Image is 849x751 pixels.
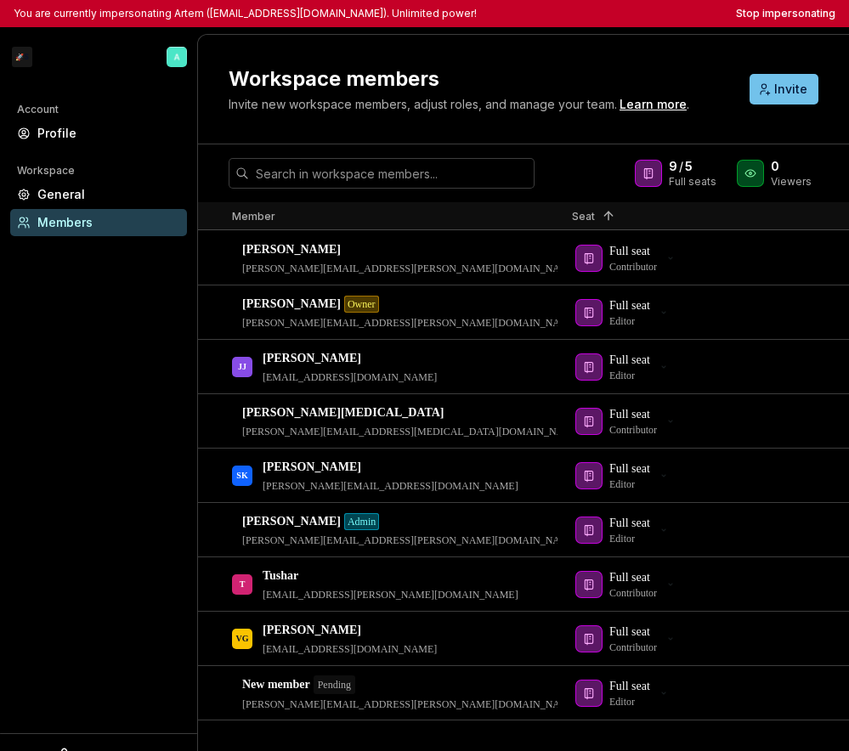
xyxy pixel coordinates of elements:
p: New member [242,676,310,693]
p: [PERSON_NAME][EMAIL_ADDRESS][PERSON_NAME][DOMAIN_NAME] [242,316,579,330]
div: General [37,186,180,203]
div: VG [236,622,249,655]
p: Full seat [609,569,650,586]
p: Tushar [263,567,298,584]
button: Full seatEditor [572,459,677,493]
p: Full seat [609,624,650,641]
span: Invite [774,81,807,98]
div: Owner [344,296,379,313]
span: 9 [669,158,677,175]
button: Full seatEditor [572,296,677,330]
span: 0 [771,158,779,175]
div: JJ [238,350,246,383]
p: [PERSON_NAME] [242,296,341,313]
button: Full seatEditor [572,350,677,384]
span: Seat [572,210,595,223]
p: [PERSON_NAME][EMAIL_ADDRESS][PERSON_NAME][DOMAIN_NAME] [242,534,579,547]
p: [PERSON_NAME][MEDICAL_DATA] [242,404,444,421]
p: Contributor [609,260,657,274]
button: Full seatContributor [572,567,684,601]
span: Member [232,210,275,223]
div: SK [236,459,247,492]
p: [PERSON_NAME] [242,241,341,258]
button: Full seatEditor [572,513,677,547]
span: 5 [685,158,693,175]
a: General [10,181,187,208]
p: Contributor [609,641,657,654]
p: Full seat [609,352,650,369]
div: Members [37,214,180,231]
button: Full seatContributor [572,622,684,656]
div: Workspace [10,161,82,181]
p: Full seat [609,297,650,314]
span: . [617,99,689,111]
p: [PERSON_NAME] [242,513,341,530]
p: [PERSON_NAME][EMAIL_ADDRESS][MEDICAL_DATA][DOMAIN_NAME] [242,425,582,438]
div: Full seats [669,175,716,189]
div: / [669,158,716,175]
p: [PERSON_NAME] [263,350,361,367]
div: Account [10,99,65,120]
p: Contributor [609,586,657,600]
a: Members [10,209,187,236]
div: Pending [314,675,355,694]
p: [PERSON_NAME][EMAIL_ADDRESS][PERSON_NAME][DOMAIN_NAME] [242,262,579,275]
p: Full seat [609,515,650,532]
div: 🚀S [12,47,32,67]
button: Full seatEditor [572,676,677,710]
p: [PERSON_NAME] [263,622,361,639]
p: [PERSON_NAME][EMAIL_ADDRESS][DOMAIN_NAME] [263,479,518,493]
button: 🚀SArtem [3,38,194,76]
button: Full seatContributor [572,404,684,438]
h2: Workspace members [229,65,689,93]
p: Full seat [609,460,650,477]
div: T [240,567,246,601]
p: Editor [609,369,635,382]
p: Full seat [609,406,650,423]
span: Invite new workspace members, adjust roles, and manage your team. [229,97,617,111]
p: [EMAIL_ADDRESS][DOMAIN_NAME] [263,642,437,656]
button: Stop impersonating [736,7,835,20]
p: [PERSON_NAME] [263,459,361,476]
p: Editor [609,532,635,545]
div: Profile [37,125,180,142]
button: Invite [750,74,818,104]
p: You are currently impersonating Artem ([EMAIL_ADDRESS][DOMAIN_NAME]). Unlimited power! [14,7,477,20]
a: Learn more [620,96,687,113]
p: [EMAIL_ADDRESS][DOMAIN_NAME] [263,370,437,384]
a: Profile [10,120,187,147]
input: Search in workspace members... [249,158,535,189]
div: Admin [344,513,379,530]
p: Editor [609,314,635,328]
p: [EMAIL_ADDRESS][PERSON_NAME][DOMAIN_NAME] [263,588,518,601]
p: Contributor [609,423,657,437]
img: Artem [167,47,187,67]
p: Editor [609,695,635,709]
p: Full seat [609,678,650,695]
button: Full seatContributor [572,241,684,275]
p: [PERSON_NAME][EMAIL_ADDRESS][PERSON_NAME][DOMAIN_NAME] [242,697,579,711]
p: Full seat [609,243,650,260]
div: Viewers [771,175,812,189]
p: Editor [609,477,635,491]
